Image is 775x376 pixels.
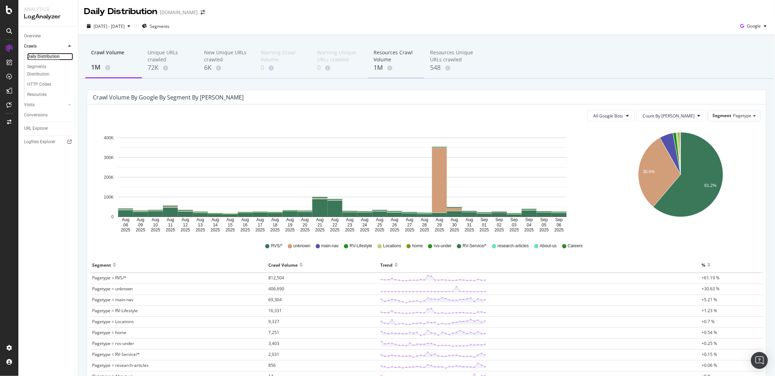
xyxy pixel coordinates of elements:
[240,228,250,232] text: 2025
[497,223,502,228] text: 02
[300,228,310,232] text: 2025
[405,228,415,232] text: 2025
[602,127,759,233] div: A chart.
[557,223,562,228] text: 06
[422,223,427,228] text: 28
[92,275,126,281] span: Pagetype = RVS/*
[702,319,715,325] span: +0.7 %
[495,218,503,223] text: Sep
[268,329,279,335] span: 7,251
[271,218,279,223] text: Aug
[362,223,367,228] text: 24
[104,135,114,140] text: 400K
[702,340,717,346] span: +0.25 %
[24,43,66,50] a: Crawls
[303,223,308,228] text: 20
[92,351,140,357] span: Pagetype = RV-Service/*
[361,218,368,223] text: Aug
[430,49,475,63] div: Resources Unique URLs crawled
[84,6,157,18] div: Daily Distribution
[148,49,193,63] div: Unique URLs crawled
[93,94,244,101] div: Crawl Volume by google by Segment by [PERSON_NAME]
[27,91,47,98] div: Resources
[27,81,51,88] div: HTTP Codes
[643,113,694,119] span: Count By Day
[91,63,136,72] div: 1M
[92,259,111,271] div: Segment
[196,228,205,232] text: 2025
[92,319,134,325] span: Pagetype = Locations
[24,111,48,119] div: Conversions
[24,111,73,119] a: Conversions
[256,218,264,223] text: Aug
[333,223,338,228] text: 22
[92,297,133,303] span: Pagetype = main-nav
[525,218,533,223] text: Sep
[24,138,55,146] div: Logfiles Explorer
[733,113,751,119] span: Pagetype
[391,218,398,223] text: Aug
[350,243,372,249] span: RV-Lifestyle
[24,43,37,50] div: Crawls
[167,218,174,223] text: Aug
[92,340,134,346] span: Pagetype = rvs-under
[495,228,504,232] text: 2025
[702,286,720,292] span: +30.63 %
[587,110,635,121] button: All Google Bots
[376,218,383,223] text: Aug
[150,23,169,29] span: Segments
[168,223,173,228] text: 11
[258,223,263,228] text: 17
[210,228,220,232] text: 2025
[702,259,705,271] div: %
[346,218,353,223] text: Aug
[554,228,564,232] text: 2025
[331,218,339,223] text: Aug
[285,228,295,232] text: 2025
[713,113,731,119] span: Segment
[702,297,717,303] span: +5.21 %
[465,228,474,232] text: 2025
[316,218,323,223] text: Aug
[268,351,279,357] span: 2,031
[390,228,399,232] text: 2025
[512,223,517,228] text: 03
[211,218,219,223] text: Aug
[92,362,149,368] span: Pagetype = research-articles
[555,218,563,223] text: Sep
[377,223,382,228] text: 25
[482,223,487,228] text: 01
[435,228,444,232] text: 2025
[24,6,72,13] div: Analytics
[121,228,130,232] text: 2025
[420,228,429,232] text: 2025
[228,223,233,228] text: 15
[511,218,518,223] text: Sep
[540,243,557,249] span: About-us
[593,113,623,119] span: All Google Bots
[111,214,114,219] text: 0
[301,218,309,223] text: Aug
[261,49,306,63] div: Warning Crawl Volume
[702,308,717,314] span: +1.23 %
[204,63,249,72] div: 6K
[24,101,66,109] a: Visits
[24,101,35,109] div: Visits
[153,223,158,228] text: 10
[93,127,591,233] svg: A chart.
[92,308,138,314] span: Pagetype = RV-Lifestyle
[27,91,73,98] a: Resources
[451,218,458,223] text: Aug
[268,286,284,292] span: 406,690
[242,218,249,223] text: Aug
[540,218,548,223] text: Sep
[437,223,442,228] text: 29
[347,223,352,228] text: 23
[268,275,284,281] span: 812,504
[268,340,279,346] span: 3,403
[527,223,532,228] text: 04
[704,183,716,188] text: 61.2%
[434,243,452,249] span: rvs-under
[702,351,717,357] span: +0.15 %
[271,243,282,249] span: RVS/*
